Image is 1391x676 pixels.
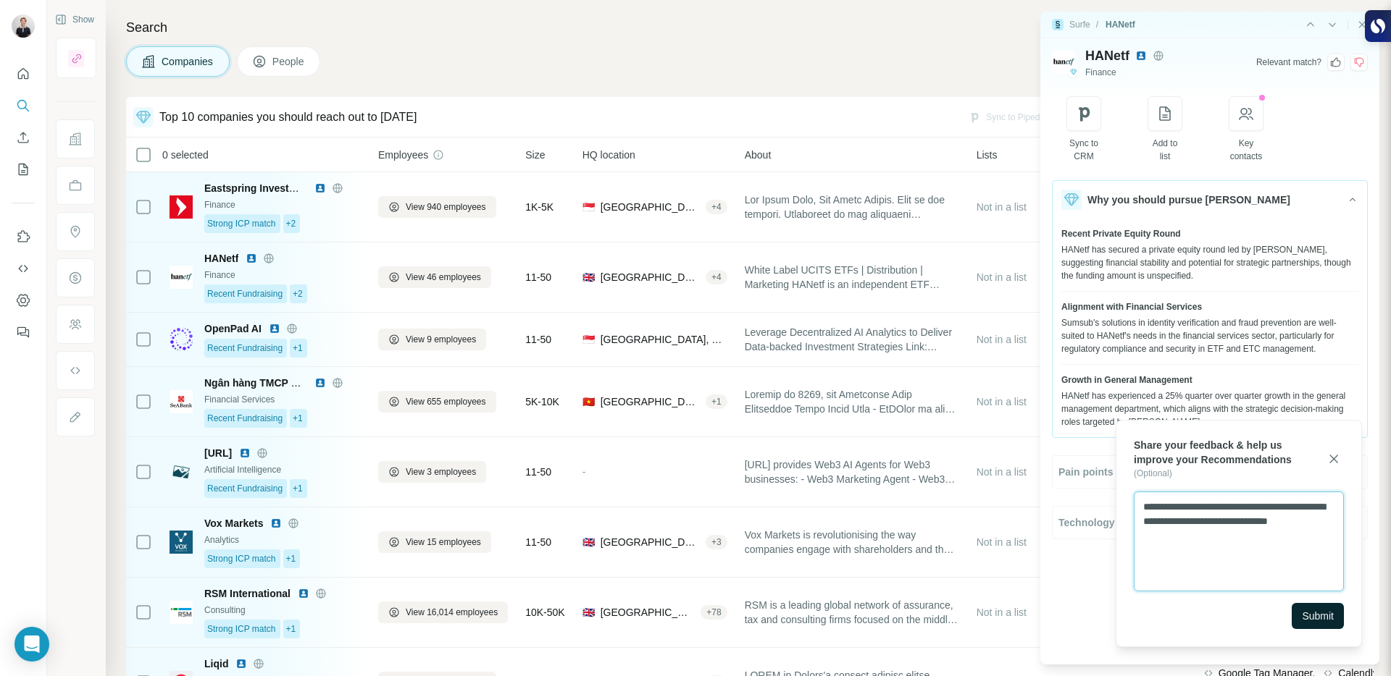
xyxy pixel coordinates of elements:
span: About [745,148,772,162]
div: | [1347,18,1349,31]
span: 🇻🇳 [582,394,595,409]
img: LinkedIn logo [269,323,280,334]
span: View 46 employees [406,271,481,284]
span: Ngân hàng TMCP Đông Nam Á - SEABANK [204,377,411,389]
span: [GEOGRAPHIC_DATA], [GEOGRAPHIC_DATA], [GEOGRAPHIC_DATA] [601,605,695,620]
span: Employees [378,148,428,162]
div: + 78 [701,606,727,619]
img: LinkedIn logo [246,253,257,264]
li: / [1096,18,1098,31]
button: Enrich CSV [12,124,35,151]
span: 1K-5K [525,200,554,214]
div: Finance [204,198,361,211]
span: Strong ICP match [207,217,276,230]
span: +1 [293,342,303,355]
span: HANetf [204,251,238,266]
button: Why you should pursue [PERSON_NAME] [1053,181,1367,219]
span: Strong ICP match [207,622,276,635]
span: Loremip do 8269, sit Ametconse Adip Elitseddoe Tempo Incid Utla - EtDOlor ma ali eni admin Veniam... [745,387,959,416]
span: People [272,54,306,69]
span: Size [525,148,545,162]
span: Alignment with Financial Services [1061,300,1202,313]
span: View 15 employees [406,536,481,549]
span: 0 selected [162,148,209,162]
span: 11-50 [525,535,551,549]
span: +1 [293,482,303,495]
span: Not in a list [977,607,1027,618]
span: [GEOGRAPHIC_DATA], [GEOGRAPHIC_DATA] [601,394,700,409]
div: Surfe [1069,18,1090,31]
img: LinkedIn logo [239,447,251,459]
span: Vox Markets is revolutionising the way companies engage with shareholders and the stock market at... [745,528,959,557]
span: [GEOGRAPHIC_DATA], [GEOGRAPHIC_DATA], [GEOGRAPHIC_DATA] [601,535,700,549]
div: HANetf [1106,18,1135,31]
div: + 4 [706,200,727,214]
div: + 3 [706,536,727,549]
div: Add to list [1148,137,1182,163]
button: View 16,014 employees [378,601,508,623]
img: LinkedIn avatar [1135,50,1147,62]
span: Lists [977,148,998,162]
div: Artificial Intelligence [204,463,361,476]
span: Not in a list [977,466,1027,478]
button: View 15 employees [378,531,491,553]
span: Companies [162,54,214,69]
div: + 1 [706,395,727,408]
span: View 3 employees [406,465,476,478]
span: Not in a list [977,201,1027,213]
span: Not in a list [977,334,1027,345]
span: White Label UCITS ETFs | Distribution | Marketing HANetf is an independent ETF specialist working... [745,263,959,292]
button: Use Surfe API [12,255,35,282]
span: View 940 employees [406,200,486,214]
span: RSM is a leading global network of assurance, tax and consulting firms focused on the middle-mark... [745,598,959,627]
span: 11-50 [525,332,551,347]
span: 🇬🇧 [582,535,595,549]
button: Side panel - Next [1325,17,1340,32]
div: Finance [204,269,361,282]
img: Logo of Ngân hàng TMCP Đông Nam Á - SEABANK [170,390,193,413]
img: LinkedIn logo [314,377,326,389]
button: Feedback [12,319,35,345]
span: Finance [1085,66,1116,79]
span: Pain points & challenges [1058,465,1179,479]
div: Share your feedback & help us improve your Recommendations [1134,438,1300,467]
span: Eastspring Investments [204,182,319,194]
span: HQ location [582,148,635,162]
img: Logo of chainaware.ai [170,460,193,483]
span: OpenPad AI [204,321,262,336]
span: +1 [293,412,303,425]
span: HANetf [1085,46,1129,66]
span: 🇸🇬 [582,200,595,214]
button: View 655 employees [378,391,496,413]
span: Recent Fundraising [207,342,283,355]
span: [GEOGRAPHIC_DATA], [GEOGRAPHIC_DATA], [GEOGRAPHIC_DATA] [601,270,700,284]
span: Recent Fundraising [207,287,283,300]
button: Use Surfe on LinkedIn [12,224,35,250]
span: Lor Ipsum Dolo, Sit Ametc Adipis. Elit se doe tempori. Utlaboreet do mag aliquaeni adminimve qu N... [745,193,959,221]
span: 11-50 [525,270,551,284]
div: Top 10 companies you should reach out to [DATE] [159,109,417,126]
span: Submit [1302,609,1334,623]
div: + 4 [706,271,727,284]
span: Not in a list [977,396,1027,407]
span: Recent Private Equity Round [1061,227,1181,240]
span: Technology stack [1058,515,1143,530]
img: Avatar [12,14,35,38]
span: Not in a list [977,536,1027,548]
img: Logo of Eastspring Investments [170,195,193,219]
img: LinkedIn logo [270,517,282,529]
span: +1 [286,552,296,565]
span: RSM International [204,586,291,601]
img: Surfe Logo [1052,19,1064,30]
button: Side panel - Previous [1303,17,1318,32]
div: Sync to CRM [1067,137,1101,163]
button: Technology stackComing soon [1053,507,1367,538]
span: [GEOGRAPHIC_DATA], Central [601,332,727,347]
span: 11-50 [525,465,551,479]
button: Quick start [12,61,35,87]
button: Dashboard [12,287,35,313]
span: +1 [286,622,296,635]
img: Logo of HANetf [170,266,193,289]
img: LinkedIn logo [314,182,326,194]
button: View 3 employees [378,461,486,483]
